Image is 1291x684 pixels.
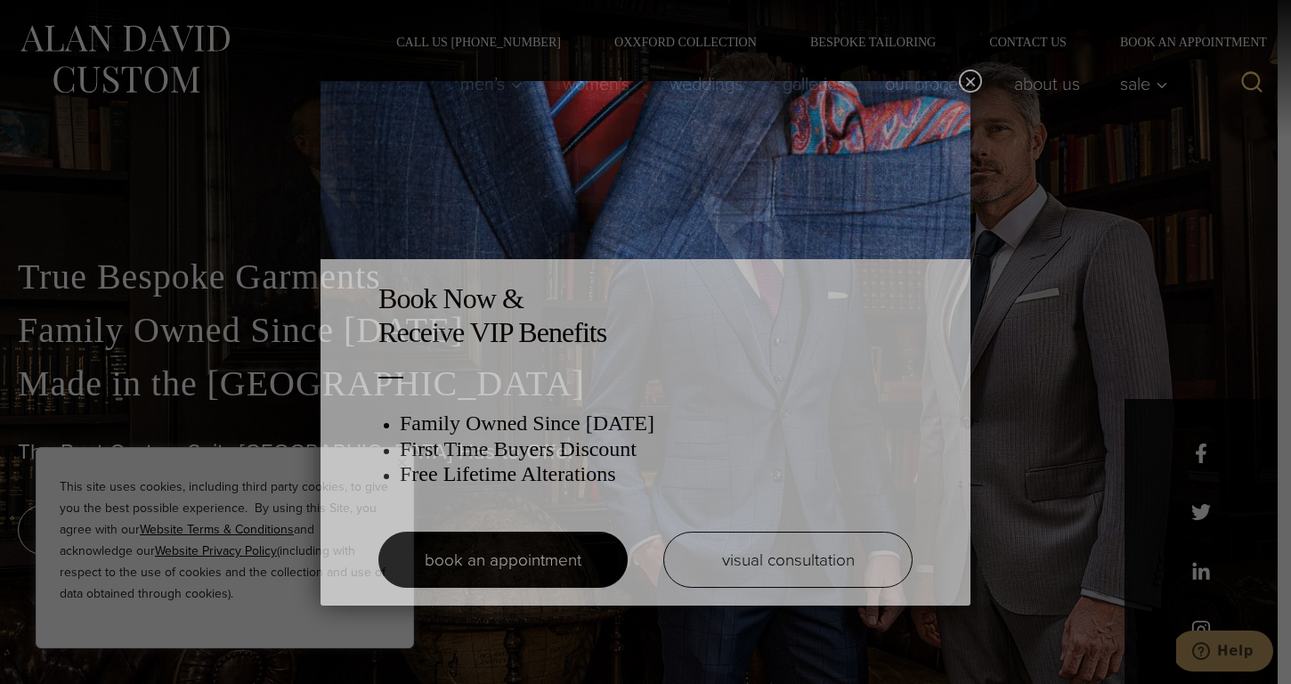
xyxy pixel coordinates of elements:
h3: Family Owned Since [DATE] [400,411,913,436]
h2: Book Now & Receive VIP Benefits [378,281,913,350]
a: visual consultation [663,532,913,588]
span: Help [41,12,77,28]
h3: Free Lifetime Alterations [400,461,913,487]
button: Close [959,69,982,93]
a: book an appointment [378,532,628,588]
h3: First Time Buyers Discount [400,436,913,462]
